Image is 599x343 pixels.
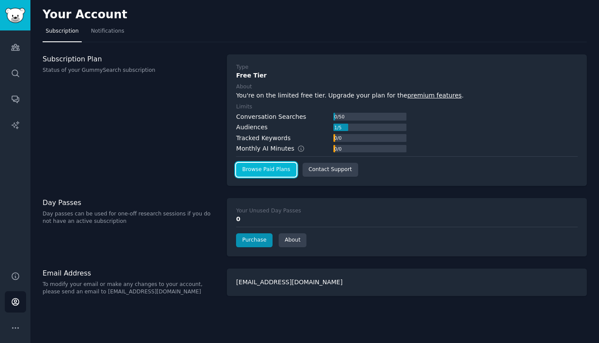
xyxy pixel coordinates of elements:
[236,144,314,153] div: Monthly AI Minutes
[236,103,252,111] div: Limits
[43,24,82,42] a: Subscription
[236,71,578,80] div: Free Tier
[236,123,267,132] div: Audiences
[88,24,127,42] a: Notifications
[236,112,306,121] div: Conversation Searches
[236,134,290,143] div: Tracked Keywords
[303,163,358,177] a: Contact Support
[43,198,218,207] h3: Day Passes
[236,83,252,91] div: About
[333,145,342,153] div: 0 / 0
[43,8,127,22] h2: Your Account
[5,8,25,23] img: GummySearch logo
[43,269,218,278] h3: Email Address
[236,91,578,100] div: You're on the limited free tier. Upgrade your plan for the .
[333,113,345,121] div: 0 / 50
[227,269,587,296] div: [EMAIL_ADDRESS][DOMAIN_NAME]
[407,92,462,99] a: premium features
[236,215,578,224] div: 0
[43,67,218,74] p: Status of your GummySearch subscription
[236,64,248,71] div: Type
[279,233,306,247] a: About
[236,207,301,215] div: Your Unused Day Passes
[236,163,296,177] a: Browse Paid Plans
[333,134,342,142] div: 0 / 0
[236,233,273,247] a: Purchase
[333,124,342,131] div: 1 / 5
[91,27,124,35] span: Notifications
[43,210,218,225] p: Day passes can be used for one-off research sessions if you do not have an active subscription
[46,27,79,35] span: Subscription
[43,281,218,296] p: To modify your email or make any changes to your account, please send an email to [EMAIL_ADDRESS]...
[43,54,218,64] h3: Subscription Plan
